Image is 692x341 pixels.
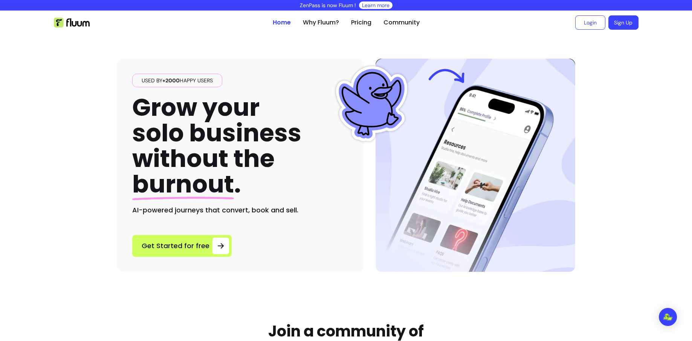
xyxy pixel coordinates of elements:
span: +2000 [162,77,180,84]
a: Pricing [351,18,371,27]
a: Login [575,15,605,30]
a: Home [273,18,291,27]
h1: Grow your solo business without the . [132,95,301,197]
img: Fluum Logo [54,18,90,27]
a: Get Started for free [132,235,232,257]
img: Hero [376,59,575,272]
img: Fluum Duck sticker [334,66,409,141]
span: Get Started for free [142,241,209,251]
a: Sign Up [608,15,639,30]
span: burnout [132,167,234,201]
a: Learn more [362,2,390,9]
h2: AI-powered journeys that convert, book and sell. [132,205,348,215]
div: Open Intercom Messenger [659,308,677,326]
a: Community [383,18,420,27]
span: Used by happy users [139,77,216,84]
a: Why Fluum? [303,18,339,27]
p: ZenPass is now Fluum ! [300,2,356,9]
